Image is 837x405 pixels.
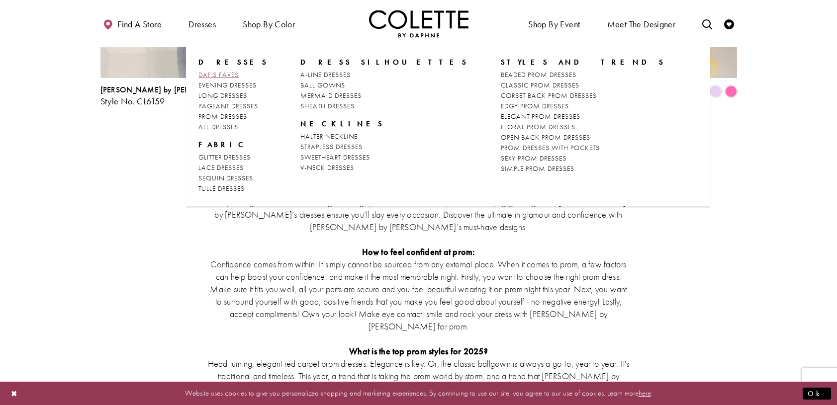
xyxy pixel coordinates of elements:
a: PAGEANT DRESSES [198,101,268,111]
span: CLASSIC PROM DRESSES [501,81,579,89]
span: FABRIC [198,140,248,150]
a: OPEN BACK PROM DRESSES [501,132,665,143]
a: ALL DRESSES [198,122,268,132]
a: PROM DRESSES [198,111,268,122]
a: HALTER NECKLINE [300,131,468,142]
a: PROM DRESSES WITH POCKETS [501,143,665,153]
a: BALL GOWNS [300,80,468,90]
span: PROM DRESSES WITH POCKETS [501,143,600,152]
a: A-LINE DRESSES [300,70,468,80]
span: EVENING DRESSES [198,81,257,89]
strong: How to feel confident at prom: [362,246,475,257]
button: Submit Dialog [803,387,831,400]
a: ELEGANT PROM DRESSES [501,111,665,122]
span: NECKLINES [300,119,384,129]
a: DAF'S FAVES [198,70,268,80]
span: Dresses [198,57,268,67]
span: Dresses [188,19,216,29]
span: Find a store [117,19,162,29]
span: ALL DRESSES [198,122,238,131]
span: Shop by color [240,10,297,37]
span: Style No. CL6159 [100,95,165,107]
button: Close Dialog [6,385,23,402]
a: Toggle search [700,10,715,37]
span: HALTER NECKLINE [300,132,358,141]
span: STYLES AND TRENDS [501,57,665,67]
a: TULLE DRESSES [198,183,268,194]
a: GLITTER DRESSES [198,152,268,162]
span: MERMAID DRESSES [300,91,362,100]
span: NECKLINES [300,119,468,129]
a: Visit Home Page [369,10,468,37]
span: Shop by color [243,19,295,29]
span: Shop By Event [526,10,582,37]
img: Colette by Daphne [369,10,468,37]
span: [PERSON_NAME] by [PERSON_NAME] [100,84,235,95]
a: SIMPLE PROM DRESSES [501,163,665,174]
span: A-LINE DRESSES [300,70,351,79]
a: STRAPLESS DRESSES [300,142,468,152]
span: GLITTER DRESSES [198,153,251,162]
span: BALL GOWNS [300,81,345,89]
a: LONG DRESSES [198,90,268,101]
a: CLASSIC PROM DRESSES [501,80,665,90]
a: MERMAID DRESSES [300,90,468,101]
span: SEQUIN DRESSES [198,173,253,182]
strong: What is the top prom styles for 2025? [349,345,488,357]
span: FLORAL PROM DRESSES [501,122,575,131]
a: LACE DRESSES [198,162,268,173]
a: FLORAL PROM DRESSES [501,122,665,132]
a: V-NECK DRESSES [300,162,468,173]
p: Website uses cookies to give you personalized shopping and marketing experiences. By continuing t... [72,387,765,400]
a: here [639,388,651,398]
p: Confidence comes from within. It simply cannot be sourced from any external place. When it comes ... [207,258,630,332]
a: SEXY PROM DRESSES [501,153,665,163]
a: Check Wishlist [722,10,737,37]
i: Pink [725,85,737,97]
a: SHEATH DRESSES [300,101,468,111]
span: Meet the designer [607,19,676,29]
div: Colette by Daphne Style No. CL6159 [100,85,235,106]
p: Head-turning, elegant red carpet prom dresses. Elegance is key. Or, the classic ballgown is alway... [207,357,630,395]
span: SEXY PROM DRESSES [501,154,566,162]
span: LACE DRESSES [198,163,244,172]
span: DAF'S FAVES [198,70,239,79]
span: PAGEANT DRESSES [198,101,258,110]
span: FABRIC [198,140,268,150]
span: DRESS SILHOUETTES [300,57,468,67]
a: Meet the designer [605,10,678,37]
span: STRAPLESS DRESSES [300,142,363,151]
a: CORSET BACK PROM DRESSES [501,90,665,101]
a: BEADED PROM DRESSES [501,70,665,80]
a: EVENING DRESSES [198,80,268,90]
span: BEADED PROM DRESSES [501,70,576,79]
a: SWEETHEART DRESSES [300,152,468,162]
a: SEQUIN DRESSES [198,173,268,183]
span: OPEN BACK PROM DRESSES [501,133,590,142]
span: V-NECK DRESSES [300,163,354,172]
span: PROM DRESSES [198,112,247,121]
span: Shop By Event [528,19,580,29]
span: EDGY PROM DRESSES [501,101,569,110]
span: SHEATH DRESSES [300,101,355,110]
a: Find a store [100,10,164,37]
a: EDGY PROM DRESSES [501,101,665,111]
span: SIMPLE PROM DRESSES [501,164,574,173]
span: SWEETHEART DRESSES [300,153,370,162]
span: TULLE DRESSES [198,184,245,193]
span: ELEGANT PROM DRESSES [501,112,580,121]
span: LONG DRESSES [198,91,247,100]
span: Dresses [186,10,218,37]
span: CORSET BACK PROM DRESSES [501,91,597,100]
